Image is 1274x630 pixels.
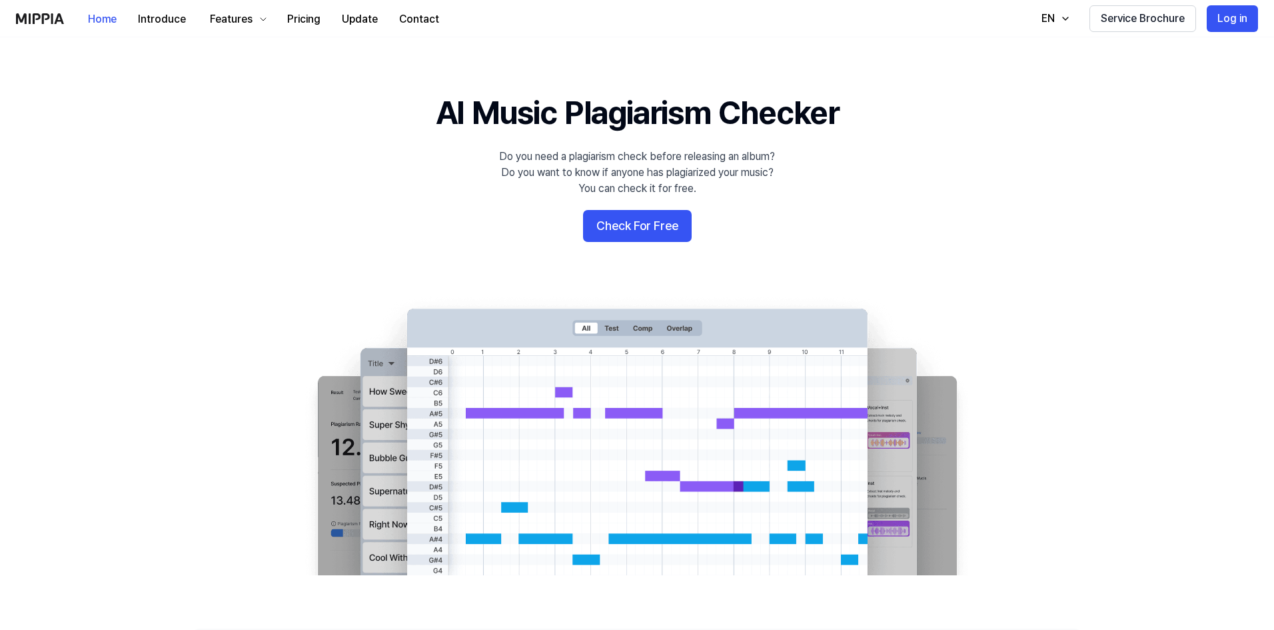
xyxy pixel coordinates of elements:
button: Contact [388,6,450,33]
button: Log in [1207,5,1258,32]
div: Do you need a plagiarism check before releasing an album? Do you want to know if anyone has plagi... [499,149,775,197]
button: Introduce [127,6,197,33]
img: logo [16,13,64,24]
button: Features [197,6,277,33]
button: Check For Free [583,210,692,242]
button: Home [77,6,127,33]
img: main Image [291,295,983,575]
div: Features [207,11,255,27]
button: Service Brochure [1089,5,1196,32]
button: EN [1028,5,1079,32]
button: Pricing [277,6,331,33]
div: EN [1039,11,1057,27]
a: Update [331,1,388,37]
button: Update [331,6,388,33]
h1: AI Music Plagiarism Checker [436,91,839,135]
a: Home [77,1,127,37]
